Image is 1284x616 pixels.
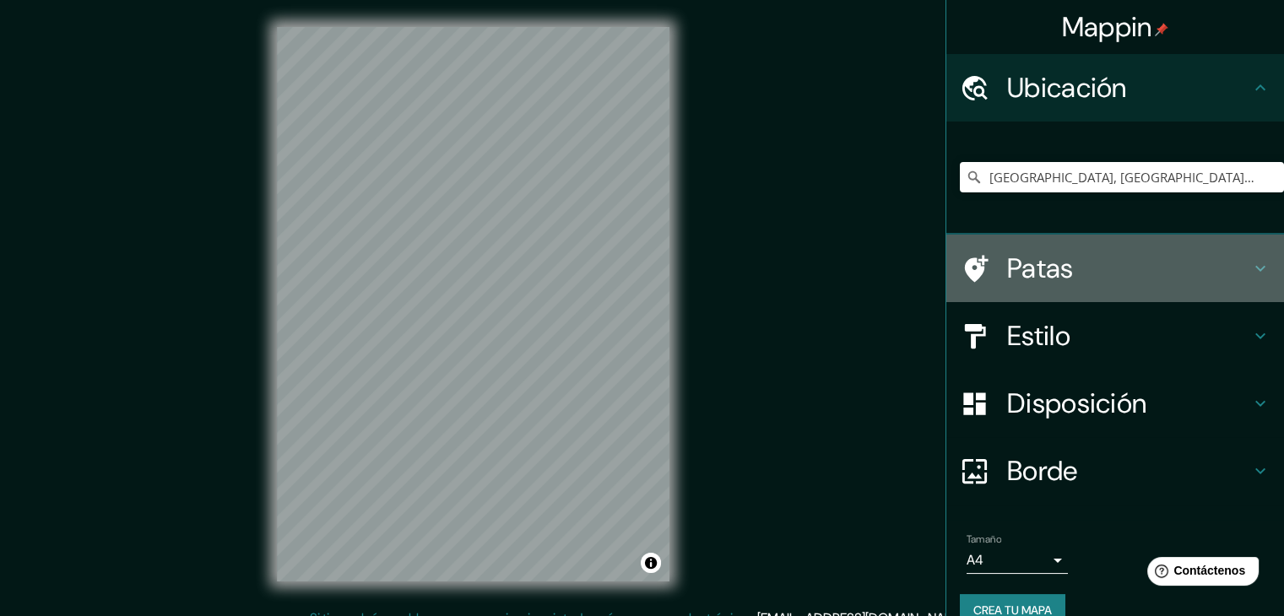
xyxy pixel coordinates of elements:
[1007,453,1078,489] font: Borde
[946,370,1284,437] div: Disposición
[641,553,661,573] button: Activar o desactivar atribución
[967,547,1068,574] div: A4
[946,54,1284,122] div: Ubicación
[967,532,1001,546] font: Tamaño
[1007,251,1074,286] font: Patas
[967,551,983,569] font: A4
[1007,386,1146,421] font: Disposición
[1007,318,1070,354] font: Estilo
[946,302,1284,370] div: Estilo
[1007,70,1127,105] font: Ubicación
[946,437,1284,505] div: Borde
[1062,9,1152,45] font: Mappin
[946,235,1284,302] div: Patas
[960,162,1284,192] input: Elige tu ciudad o zona
[1155,23,1168,36] img: pin-icon.png
[277,27,669,581] canvas: Mapa
[1134,550,1265,597] iframe: Lanzador de widgets de ayuda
